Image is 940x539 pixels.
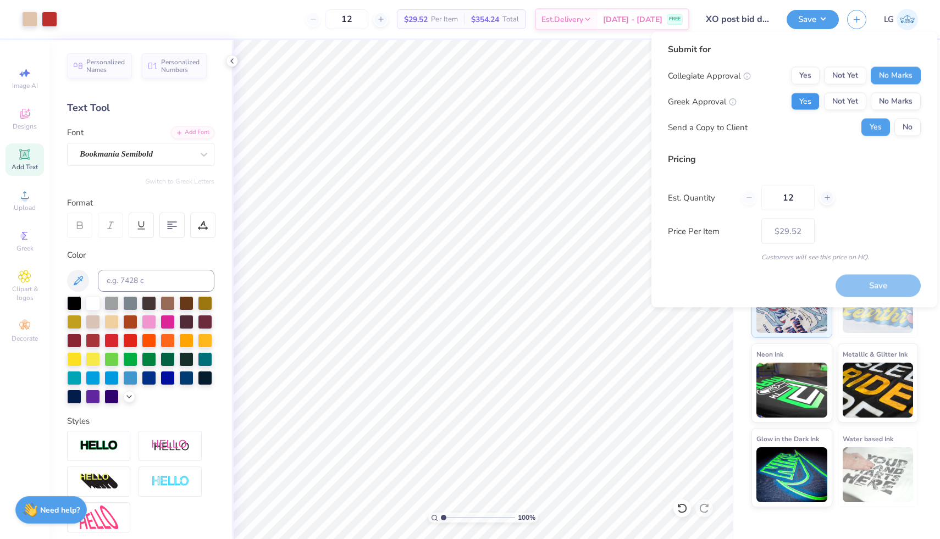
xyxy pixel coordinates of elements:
input: e.g. 7428 c [98,270,214,292]
span: Metallic & Glitter Ink [843,348,908,360]
span: [DATE] - [DATE] [603,14,662,25]
img: Stroke [80,440,118,452]
span: Decorate [12,334,38,343]
img: Lauren Gonzalvo [897,9,918,30]
button: Switch to Greek Letters [146,177,214,186]
span: Designs [13,122,37,131]
label: Est. Quantity [668,191,733,204]
span: Personalized Names [86,58,125,74]
button: Yes [861,119,890,136]
button: Save [787,10,839,29]
span: Glow in the Dark Ink [756,433,819,444]
img: Free Distort [80,505,118,529]
button: Yes [791,93,820,110]
a: LG [884,9,918,30]
div: Submit for [668,43,921,56]
span: Est. Delivery [541,14,583,25]
img: 3d Illusion [80,473,118,491]
span: FREE [669,15,681,23]
button: No [894,119,921,136]
img: Negative Space [151,475,190,488]
button: Yes [791,67,820,85]
div: Add Font [171,126,214,139]
span: Upload [14,203,36,212]
div: Styles [67,415,214,427]
div: Customers will see this price on HQ. [668,252,921,262]
span: Add Text [12,163,38,171]
input: – – [761,185,815,210]
span: Total [502,14,519,25]
span: Greek [16,244,34,253]
span: Personalized Numbers [161,58,200,74]
span: Image AI [12,81,38,90]
div: Text Tool [67,101,214,115]
label: Font [67,126,84,139]
input: – – [325,9,368,29]
img: Glow in the Dark Ink [756,447,827,502]
button: No Marks [871,67,921,85]
div: Format [67,197,215,209]
div: Color [67,249,214,262]
div: Pricing [668,153,921,166]
strong: Need help? [40,505,80,515]
img: Shadow [151,439,190,453]
div: Collegiate Approval [668,69,751,82]
div: Send a Copy to Client [668,121,748,134]
label: Price Per Item [668,225,753,237]
input: Untitled Design [698,8,778,30]
img: Water based Ink [843,447,914,502]
span: 100 % [518,513,535,523]
span: $354.24 [471,14,499,25]
span: Water based Ink [843,433,893,444]
img: Neon Ink [756,363,827,418]
span: Per Item [431,14,458,25]
button: Not Yet [824,67,866,85]
button: No Marks [871,93,921,110]
span: Neon Ink [756,348,783,360]
button: Not Yet [824,93,866,110]
span: $29.52 [404,14,428,25]
span: LG [884,13,894,26]
span: Clipart & logos [5,285,44,302]
img: Metallic & Glitter Ink [843,363,914,418]
div: Greek Approval [668,95,737,108]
